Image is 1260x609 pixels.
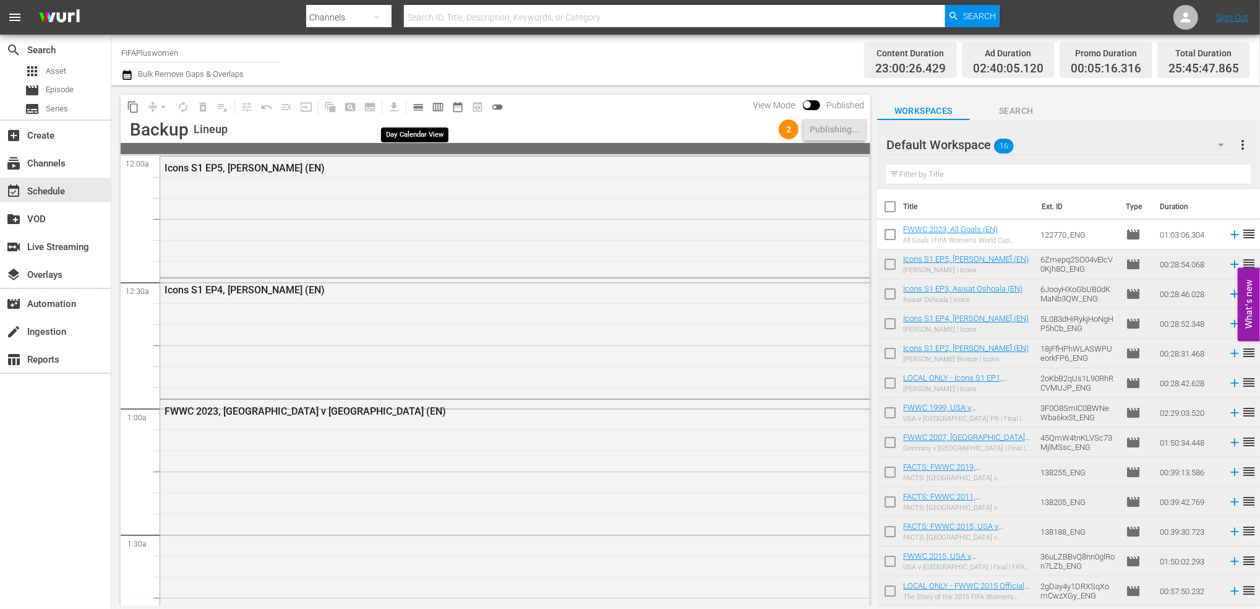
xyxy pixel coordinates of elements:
div: The Story of the 2015 FIFA Women's World Cup™ [903,593,1031,601]
span: menu [7,10,22,25]
span: Episode [1126,376,1141,391]
svg: Add to Schedule [1228,436,1241,449]
span: Select an event to delete [193,97,213,117]
span: Search [970,103,1063,119]
td: 138255_ENG [1036,457,1121,487]
svg: Add to Schedule [1228,465,1241,479]
td: 6Zmepq2SO04vEIcV0Kjh8O_ENG [1036,249,1121,279]
button: Search [945,5,1000,27]
span: Loop Content [173,97,193,117]
div: [PERSON_NAME] Bronze | Icons [903,355,1029,363]
span: Remove Gaps & Overlaps [143,97,173,117]
a: LOCAL ONLY - Icons S1 EP1, [PERSON_NAME] (EN) [903,373,1007,392]
div: Lineup [194,123,228,136]
a: FWWC 2015, USA v [GEOGRAPHIC_DATA] (EN) [903,551,995,570]
div: USA v [GEOGRAPHIC_DATA] | Final | FIFA Women's World Cup Canada 2015™ | Full Match Replay [903,563,1031,571]
span: Search [963,5,996,27]
span: Asset [25,64,40,79]
span: reorder [1241,405,1256,420]
span: 23:00:26.429 [875,62,946,76]
span: Revert to Primary Episode [257,97,276,117]
span: Reports [6,352,21,367]
div: Default Workspace [886,127,1236,162]
span: reorder [1241,256,1256,271]
span: Clear Lineup [213,97,233,117]
td: 2oKbB2qUs1L90RhRCVMUJP_ENG [1036,368,1121,398]
a: Icons S1 EP5, [PERSON_NAME] (EN) [903,254,1029,264]
div: Icons S1 EP4, [PERSON_NAME] (EN) [165,284,797,296]
th: Type [1118,189,1152,224]
span: Bulk Remove Gaps & Overlaps [136,69,244,79]
th: Ext. ID [1034,189,1118,224]
span: Workspaces [877,103,970,119]
span: Episode [1126,495,1141,509]
span: Episode [46,84,74,96]
div: Ad Duration [973,45,1044,62]
div: Publishing... [810,118,859,140]
div: [PERSON_NAME] | Icons [903,385,1031,393]
button: more_vert [1236,130,1251,160]
a: FACTS: FWWC 2015, USA v [GEOGRAPHIC_DATA] (EN) [903,522,1003,540]
svg: Add to Schedule [1228,317,1241,330]
div: FACTS: [GEOGRAPHIC_DATA] v [GEOGRAPHIC_DATA] | [GEOGRAPHIC_DATA] 2011 [903,504,1031,512]
span: Episode [1126,257,1141,272]
span: Episode [25,83,40,98]
svg: Add to Schedule [1228,406,1241,420]
span: 02:40:05.120 [973,62,1044,76]
td: 02:29:03.520 [1155,398,1223,428]
div: FWWC 2023, [GEOGRAPHIC_DATA] v [GEOGRAPHIC_DATA] (EN) [165,405,797,417]
span: Refresh All Search Blocks [316,95,340,119]
a: FACTS: FWWC 2019, [GEOGRAPHIC_DATA] v [GEOGRAPHIC_DATA] (EN) [903,462,995,490]
span: Week Calendar View [428,97,448,117]
a: Icons S1 EP3, Asisat Oshoala (EN) [903,284,1022,293]
span: Fill episodes with ad slates [276,97,296,117]
span: content_copy [127,101,139,113]
span: 24 hours Lineup View is OFF [487,97,507,117]
div: FACTS: [GEOGRAPHIC_DATA] v [GEOGRAPHIC_DATA] | [GEOGRAPHIC_DATA] 2019 [903,474,1031,482]
td: 00:28:52.348 [1155,309,1223,339]
span: Series [46,103,68,115]
div: Total Duration [1168,45,1239,62]
td: 2gDay4y1DRXSqXomCwzXGy_ENG [1036,576,1121,606]
span: Customize Events [233,95,257,119]
span: Episode [1126,584,1141,598]
div: [PERSON_NAME] | Icons [903,326,1029,334]
a: LOCAL ONLY - FWWC 2015 Official Film, The Story of (EN) [903,581,1029,600]
span: Episode [1126,287,1141,301]
td: 01:50:34.448 [1155,428,1223,457]
span: Create Series Block [360,97,380,117]
span: date_range_outlined [452,101,464,113]
a: Sign Out [1216,12,1248,22]
div: Content Duration [875,45,946,62]
td: 01:03:06.304 [1155,220,1223,249]
a: Icons S1 EP4, [PERSON_NAME] (EN) [903,314,1029,323]
svg: Add to Schedule [1228,228,1241,241]
a: Icons S1 EP2, [PERSON_NAME] (EN) [903,343,1029,353]
td: 00:28:31.468 [1155,339,1223,368]
span: Create Search Block [340,97,360,117]
span: Ingestion [6,324,21,339]
td: 36uLZBBvQ8nn0glRon7LZb_ENG [1036,546,1121,576]
span: Episode [1126,524,1141,539]
td: 00:28:42.628 [1155,368,1223,398]
div: Asisat Oshoala | Icons [903,296,1022,304]
div: USA v [GEOGRAPHIC_DATA] PR | Final | FIFA Women's World Cup [GEOGRAPHIC_DATA] 1999™ | Full Match ... [903,415,1031,423]
td: 138188_ENG [1036,517,1121,546]
svg: Add to Schedule [1228,584,1241,598]
svg: Add to Schedule [1228,347,1241,360]
svg: Add to Schedule [1228,495,1241,509]
span: Month Calendar View [448,97,468,117]
span: Copy Lineup [123,97,143,117]
span: Episode [1126,227,1141,242]
td: 122770_ENG [1036,220,1121,249]
td: 45QmW4tnKLVSc73MjlMSsc_ENG [1036,428,1121,457]
div: Promo Duration [1071,45,1141,62]
span: calendar_view_day_outlined [412,101,424,113]
span: Live Streaming [6,240,21,254]
td: 00:39:42.769 [1155,487,1223,517]
svg: Add to Schedule [1228,376,1241,390]
div: FACTS: [GEOGRAPHIC_DATA] v [GEOGRAPHIC_DATA] | [GEOGRAPHIC_DATA] 2015 [903,533,1031,542]
td: 00:28:54.068 [1155,249,1223,279]
span: View Backup [468,97,487,117]
span: more_vert [1236,137,1251,152]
